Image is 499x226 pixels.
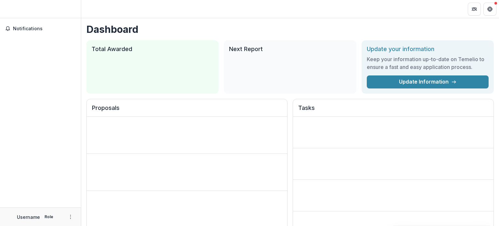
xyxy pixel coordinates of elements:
[298,104,488,117] h2: Tasks
[86,23,494,35] h1: Dashboard
[67,213,74,221] button: More
[367,55,489,71] h3: Keep your information up-to-date on Temelio to ensure a fast and easy application process.
[92,104,282,117] h2: Proposals
[43,214,55,220] p: Role
[13,26,76,32] span: Notifications
[92,46,213,53] h2: Total Awarded
[229,46,351,53] h2: Next Report
[367,75,489,88] a: Update Information
[3,23,78,34] button: Notifications
[367,46,489,53] h2: Update your information
[483,3,496,16] button: Get Help
[468,3,481,16] button: Partners
[17,214,40,220] p: Username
